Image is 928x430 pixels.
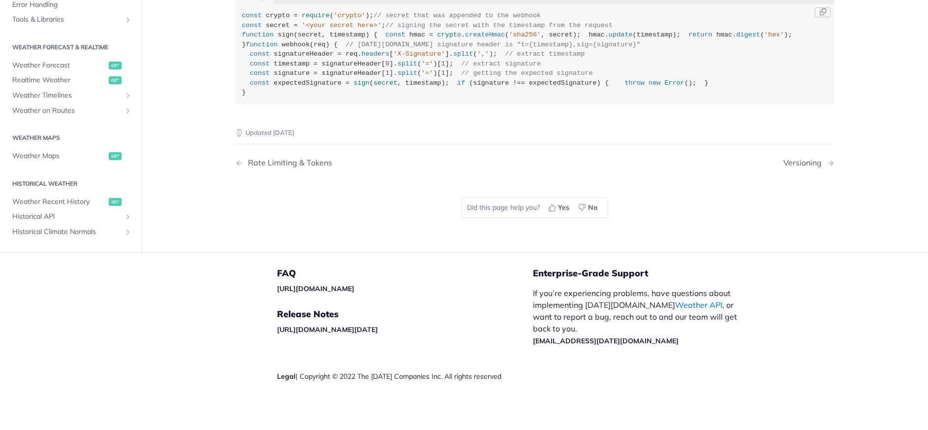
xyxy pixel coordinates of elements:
span: sign [278,31,293,38]
a: Weather TimelinesShow subpages for Weather Timelines [7,88,134,103]
span: signatureHeader [274,50,334,58]
span: const [242,22,262,29]
span: Tools & Libraries [12,15,122,25]
span: 'hex' [764,31,784,38]
a: Weather Recent Historyget [7,195,134,209]
span: 1 [385,69,389,77]
a: Historical Climate NormalsShow subpages for Historical Climate Normals [7,225,134,239]
a: Tools & LibrariesShow subpages for Tools & Libraries [7,12,134,27]
span: 0 [385,60,389,67]
span: timestamp [274,60,309,67]
span: webhook [282,41,310,48]
span: const [385,31,405,38]
span: require [302,12,330,19]
span: return [688,31,712,38]
span: split [398,69,418,77]
button: No [575,200,603,215]
span: signature [473,79,509,87]
h5: FAQ [277,267,533,279]
h5: Release Notes [277,308,533,320]
a: Next Page: Versioning [783,158,835,167]
span: Weather Forecast [12,61,106,70]
span: Yes [558,202,569,213]
button: Show subpages for Weather on Routes [124,107,132,115]
span: signatureHeader [322,69,382,77]
span: timestamp [405,79,441,87]
span: digest [736,31,760,38]
span: signature [274,69,309,77]
span: get [109,77,122,85]
span: signatureHeader [322,60,382,67]
span: secret [373,79,398,87]
button: Show subpages for Weather Timelines [124,92,132,99]
a: Weather Forecastget [7,58,134,73]
span: crypto [437,31,462,38]
button: Yes [545,200,575,215]
p: If you’re experiencing problems, have questions about implementing [DATE][DOMAIN_NAME] , or want ... [533,287,747,346]
h2: Weather Forecast & realtime [7,43,134,52]
span: function [246,41,278,48]
button: Show subpages for Historical Climate Normals [124,228,132,236]
span: Error [664,79,684,87]
span: const [242,12,262,19]
a: Weather API [675,300,722,310]
span: timestamp [637,31,673,38]
span: get [109,62,122,69]
span: const [250,60,270,67]
span: 1 [441,60,445,67]
span: function [242,31,274,38]
span: 'crypto' [334,12,366,19]
span: if [457,79,465,87]
span: Historical API [12,212,122,222]
span: = [313,69,317,77]
span: split [453,50,473,58]
span: secret [298,31,322,38]
span: headers [362,50,390,58]
h2: Weather Maps [7,133,134,142]
div: ( ); ; ( , ) { . ( , ); . ( ); . ( ); } ( ) { . [ ]. ( ); [ ]. ( )[ ]; [ ]. ( )[ ]; ( , ); ( ) { ... [242,11,828,98]
div: | Copyright © 2022 The [DATE] Companies Inc. All rights reserved [277,371,533,381]
span: sign [353,79,369,87]
h5: Enterprise-Grade Support [533,267,763,279]
span: // extract timestamp [505,50,585,58]
h2: Historical Weather [7,179,134,188]
a: [URL][DOMAIN_NAME] [277,284,354,293]
span: split [398,60,418,67]
span: update [609,31,633,38]
span: !== [513,79,525,87]
span: Realtime Weather [12,76,106,86]
span: = [429,31,433,38]
span: ',' [477,50,489,58]
span: 1 [441,69,445,77]
a: [EMAIL_ADDRESS][DATE][DOMAIN_NAME] [533,336,679,345]
span: hmac [588,31,604,38]
span: Weather Timelines [12,91,122,100]
p: Updated [DATE] [235,128,835,138]
span: = [345,79,349,87]
span: = [338,50,341,58]
span: timestamp [330,31,366,38]
span: req [313,41,325,48]
span: Weather Recent History [12,197,106,207]
span: = [313,60,317,67]
span: 'sha256' [509,31,541,38]
a: Weather on RoutesShow subpages for Weather on Routes [7,103,134,118]
span: // signing the secret with the timestamp from the request [385,22,613,29]
a: Historical APIShow subpages for Historical API [7,209,134,224]
span: createHmac [465,31,505,38]
a: Previous Page: Rate Limiting & Tokens [235,158,492,167]
span: const [250,50,270,58]
span: Weather Maps [12,151,106,161]
span: '=' [421,60,433,67]
div: Did this page help you? [462,197,608,218]
span: throw [624,79,645,87]
span: get [109,152,122,160]
div: Rate Limiting & Tokens [243,158,332,167]
span: // secret that was appended to the webhook [373,12,541,19]
span: secret [549,31,573,38]
a: Legal [277,372,296,381]
span: secret [266,22,290,29]
span: req [345,50,357,58]
a: [URL][DOMAIN_NAME][DATE] [277,325,378,334]
div: Versioning [783,158,827,167]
